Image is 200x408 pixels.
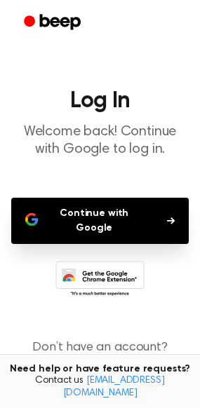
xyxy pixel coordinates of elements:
[8,375,192,400] span: Contact us
[11,123,189,158] p: Welcome back! Continue with Google to log in.
[63,376,165,398] a: [EMAIL_ADDRESS][DOMAIN_NAME]
[11,90,189,112] h1: Log In
[11,198,189,244] button: Continue with Google
[14,9,93,36] a: Beep
[11,339,189,376] p: Don’t have an account?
